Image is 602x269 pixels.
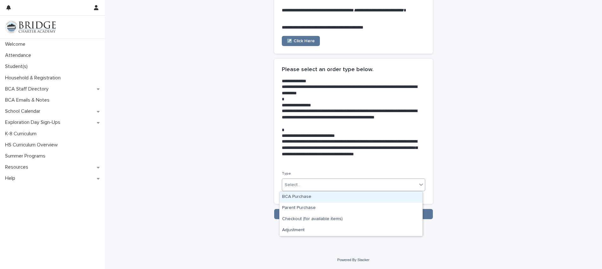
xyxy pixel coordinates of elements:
p: HS Curriculum Overview [3,142,63,148]
button: Save [274,209,433,219]
span: ↗️ Click Here [287,39,315,43]
p: Attendance [3,52,36,58]
p: Summer Programs [3,153,50,159]
p: Help [3,175,20,181]
p: BCA Emails & Notes [3,97,55,103]
img: V1C1m3IdTEidaUdm9Hs0 [5,21,56,33]
p: Exploration Day Sign-Ups [3,119,65,125]
p: BCA Staff Directory [3,86,54,92]
div: Select... [285,182,301,188]
p: Student(s) [3,64,33,70]
h2: Please select an order type below. [282,66,374,73]
div: Parent Purchase [280,203,422,214]
div: BCA Purchase [280,192,422,203]
p: Welcome [3,41,30,47]
p: Household & Registration [3,75,66,81]
p: Resources [3,164,33,170]
p: K-8 Curriculum [3,131,42,137]
div: Adjustment [280,225,422,236]
div: Checkout (for available items) [280,214,422,225]
span: Type [282,172,291,176]
a: Powered By Stacker [337,258,369,262]
p: School Calendar [3,108,45,114]
a: ↗️ Click Here [282,36,320,46]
